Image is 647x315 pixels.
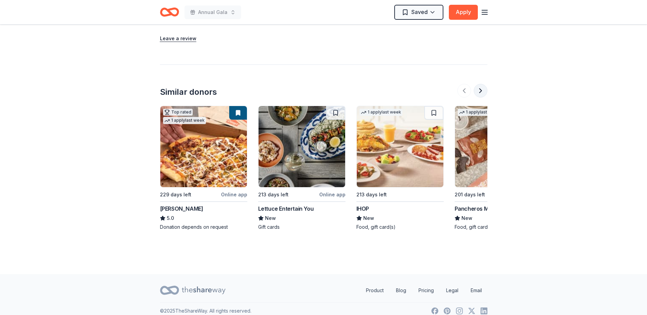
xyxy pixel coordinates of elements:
[160,307,251,315] p: © 2025 TheShareWay. All rights reserved.
[356,205,369,213] div: IHOP
[163,109,193,116] div: Top rated
[258,224,345,230] div: Gift cards
[160,4,179,20] a: Home
[361,284,389,297] a: Product
[391,284,412,297] a: Blog
[160,224,247,230] div: Donation depends on request
[441,284,464,297] a: Legal
[455,106,542,230] a: Image for Pancheros Mexican Grill1 applylast week201 days leftOnline appPancheros Mexican GrillNe...
[221,190,247,199] div: Online app
[359,109,402,116] div: 1 apply last week
[258,191,289,199] div: 213 days left
[160,205,203,213] div: [PERSON_NAME]
[163,117,206,124] div: 1 apply last week
[361,284,487,297] nav: quick links
[319,190,345,199] div: Online app
[160,106,247,187] img: Image for Casey's
[160,106,247,230] a: Image for Casey'sTop rated1 applylast week229 days leftOnline app[PERSON_NAME]5.0Donation depends...
[455,205,517,213] div: Pancheros Mexican Grill
[265,214,276,222] span: New
[258,106,345,230] a: Image for Lettuce Entertain You213 days leftOnline appLettuce Entertain YouNewGift cards
[160,34,196,43] button: Leave a review
[185,5,241,19] button: Annual Gala
[458,109,501,116] div: 1 apply last week
[455,191,485,199] div: 201 days left
[455,224,542,230] div: Food, gift card(s), merchandise
[356,106,444,230] a: Image for IHOP1 applylast week213 days leftIHOPNewFood, gift card(s)
[413,284,439,297] a: Pricing
[411,7,428,16] span: Saved
[449,5,478,20] button: Apply
[258,205,314,213] div: Lettuce Entertain You
[198,8,227,16] span: Annual Gala
[356,191,387,199] div: 213 days left
[160,191,191,199] div: 229 days left
[465,284,487,297] a: Email
[455,106,542,187] img: Image for Pancheros Mexican Grill
[357,106,443,187] img: Image for IHOP
[160,87,217,97] div: Similar donors
[167,214,174,222] span: 5.0
[461,214,472,222] span: New
[394,5,443,20] button: Saved
[259,106,345,187] img: Image for Lettuce Entertain You
[356,224,444,230] div: Food, gift card(s)
[363,214,374,222] span: New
